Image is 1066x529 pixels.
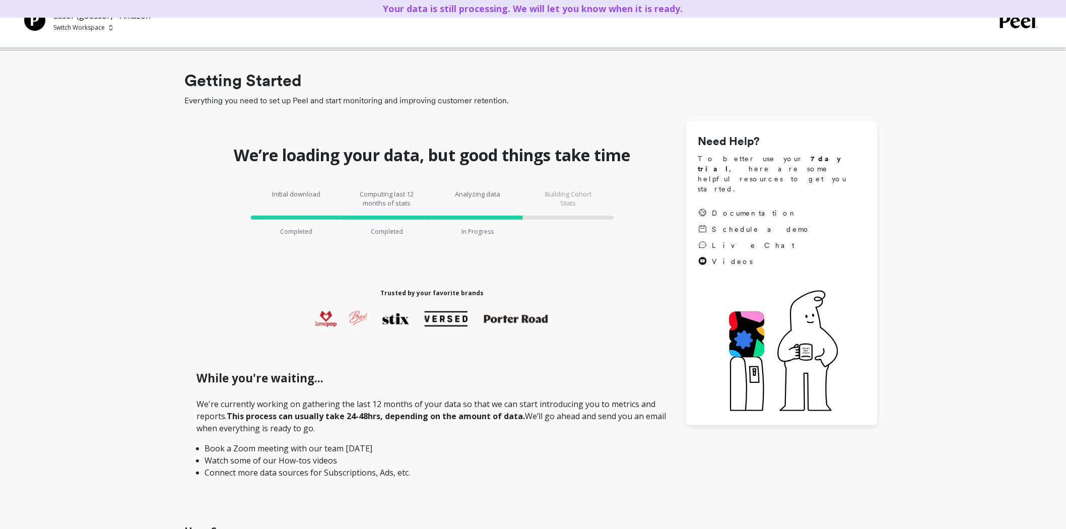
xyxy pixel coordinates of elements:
img: Team Profile [24,10,45,31]
p: In Progress [461,228,494,236]
a: Documentation [698,208,811,218]
h1: While you're waiting... [197,370,668,387]
a: Your data is still processing. We will let you know when it is ready. [383,3,683,15]
li: Connect more data sources for Subscriptions, Ads, etc. [205,467,660,479]
a: Schedule a demo [698,224,811,234]
strong: This process can usually take 24-48hrs, depending on the amount of data. [227,411,525,422]
a: Videos [698,256,811,267]
p: Completed [371,228,403,236]
h1: Need Help? [698,133,865,150]
p: Building Cohort Stats [538,189,598,208]
p: Analyzing data [447,189,508,208]
p: Completed [280,228,312,236]
li: Book a Zoom meeting with our team [DATE] [205,442,660,454]
span: Schedule a demo [712,224,811,234]
img: picker [109,24,113,32]
span: Videos [712,256,753,267]
span: Live Chat [712,240,795,250]
p: Switch Workspace [53,24,105,32]
p: We're currently working on gathering the last 12 months of your data so that we can start introdu... [197,398,668,479]
span: Documentation [712,208,798,218]
span: Everything you need to set up Peel and start monitoring and improving customer retention. [185,95,878,107]
p: Initial download [266,189,326,208]
h1: We’re loading your data, but good things take time [234,145,631,165]
h1: Trusted by your favorite brands [381,289,484,297]
h1: Getting Started [185,69,878,93]
p: Computing last 12 months of stats [357,189,417,208]
span: To better use your , here are some helpful resources to get you started. [698,154,865,194]
li: Watch some of our How-tos videos [205,454,660,467]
